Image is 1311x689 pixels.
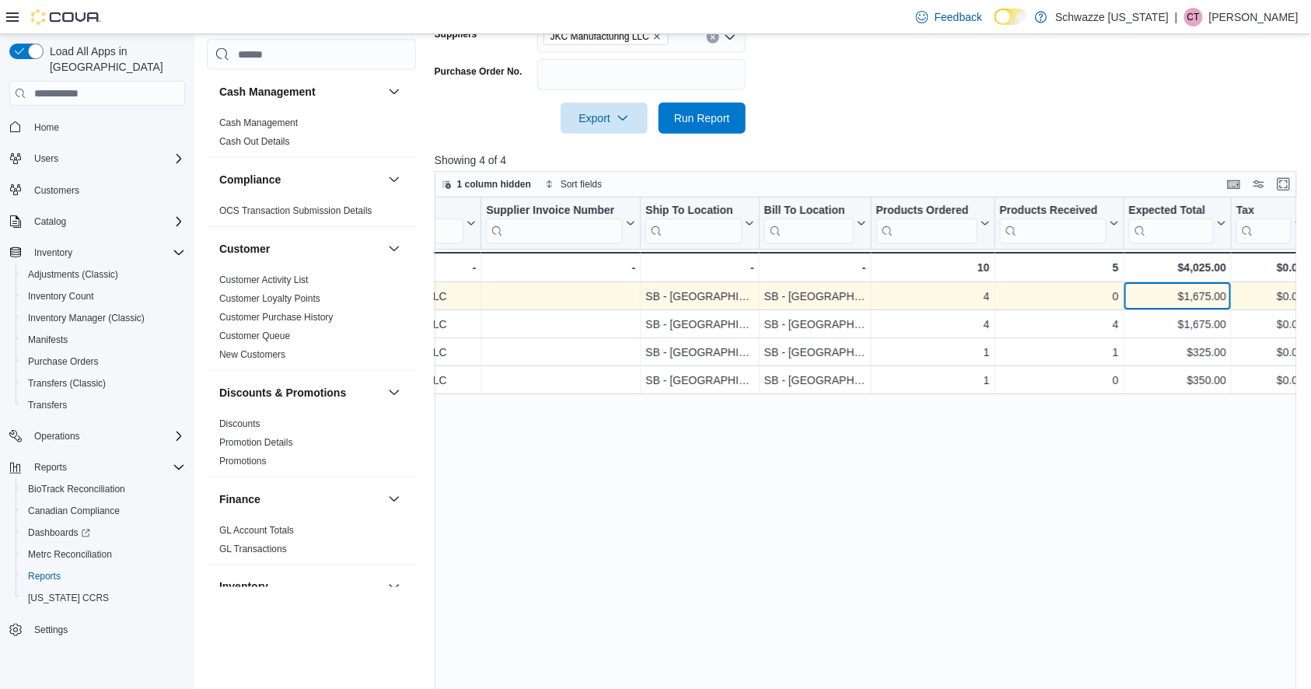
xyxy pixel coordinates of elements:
div: Ship To Location [645,204,742,243]
button: Catalog [3,211,191,233]
a: Promotion Details [219,437,293,448]
span: Home [34,121,59,134]
span: BioTrack Reconciliation [22,480,185,498]
div: $350.00 [1129,371,1227,390]
div: 1 [1000,343,1119,362]
span: Customer Activity List [219,274,309,286]
h3: Finance [219,491,260,507]
span: Adjustments (Classic) [28,268,118,281]
span: Manifests [28,334,68,346]
button: Transfers [16,394,191,416]
span: BioTrack Reconciliation [28,483,125,495]
button: Inventory [385,578,404,596]
p: [PERSON_NAME] [1209,8,1299,26]
button: Reports [3,456,191,478]
div: $1,675.00 [1129,287,1227,306]
a: Adjustments (Classic) [22,265,124,284]
div: Finance [207,521,416,565]
button: Operations [28,427,86,446]
div: $0.00 [1236,371,1304,390]
span: JKC Manufacturing LLC [551,29,649,44]
span: Cash Out Details [219,135,290,148]
div: Tax [1236,204,1292,243]
div: Products Received [1000,204,1106,219]
div: 0 [1000,371,1119,390]
div: $0.00 [1236,287,1304,306]
p: Schwazze [US_STATE] [1055,8,1169,26]
a: Customers [28,181,86,200]
div: 4 [1000,315,1119,334]
span: Purchase Orders [22,352,185,371]
button: Inventory Count [16,285,191,307]
button: Metrc Reconciliation [16,544,191,565]
a: OCS Transaction Submission Details [219,205,372,216]
span: Customer Queue [219,330,290,342]
a: Promotions [219,456,267,467]
span: Users [34,152,58,165]
div: 4 [876,287,990,306]
span: Dark Mode [995,25,995,26]
span: Discounts [219,418,260,430]
span: Users [28,149,185,168]
span: Run Report [674,110,730,126]
div: Supplier [331,204,463,243]
span: Customer Loyalty Points [219,292,320,305]
button: Reports [28,458,73,477]
span: Promotions [219,455,267,467]
a: Transfers [22,396,73,414]
span: Operations [28,427,185,446]
span: Load All Apps in [GEOGRAPHIC_DATA] [44,44,185,75]
button: Settings [3,618,191,641]
div: Supplier Invoice Number [486,204,623,219]
button: 1 column hidden [435,175,537,194]
a: [US_STATE] CCRS [22,589,115,607]
button: Customer [219,241,382,257]
input: Dark Mode [995,9,1027,25]
h3: Cash Management [219,84,316,100]
span: Reports [22,567,185,586]
button: Clear input [707,31,719,44]
span: Metrc Reconciliation [28,548,112,561]
span: Feedback [935,9,982,25]
span: Reports [34,461,67,474]
a: Canadian Compliance [22,502,126,520]
div: JKC Manufacturing LLC [331,343,476,362]
button: Home [3,115,191,138]
button: Enter fullscreen [1274,175,1293,194]
span: GL Account Totals [219,524,294,537]
nav: Complex example [9,109,185,681]
button: Cash Management [385,82,404,101]
span: Transfers [28,399,67,411]
h3: Inventory [219,579,268,595]
img: Cova [31,9,101,25]
button: Operations [3,425,191,447]
div: JKC Manufacturing LLC [331,287,476,306]
div: $0.00 [1236,343,1304,362]
a: Purchase Orders [22,352,105,371]
div: JKC Manufacturing LLC [331,315,476,334]
span: Canadian Compliance [22,502,185,520]
a: Customer Loyalty Points [219,293,320,304]
div: 1 [876,343,990,362]
button: BioTrack Reconciliation [16,478,191,500]
div: Expected Total [1129,204,1215,243]
span: Washington CCRS [22,589,185,607]
span: Dashboards [22,523,185,542]
div: 5 [1000,258,1119,277]
div: $325.00 [1129,343,1227,362]
a: Customer Purchase History [219,312,334,323]
span: GL Transactions [219,543,287,555]
button: Keyboard shortcuts [1225,175,1243,194]
div: Bill To Location [764,204,854,243]
div: $1,675.00 [1129,315,1227,334]
a: Inventory Count [22,287,100,306]
a: Feedback [910,2,988,33]
span: Inventory Count [28,290,94,303]
button: Inventory [219,579,382,595]
div: - [331,258,476,277]
span: Metrc Reconciliation [22,545,185,564]
a: Dashboards [16,522,191,544]
span: 1 column hidden [457,178,531,191]
label: Purchase Order No. [435,65,523,78]
span: Sort fields [561,178,602,191]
